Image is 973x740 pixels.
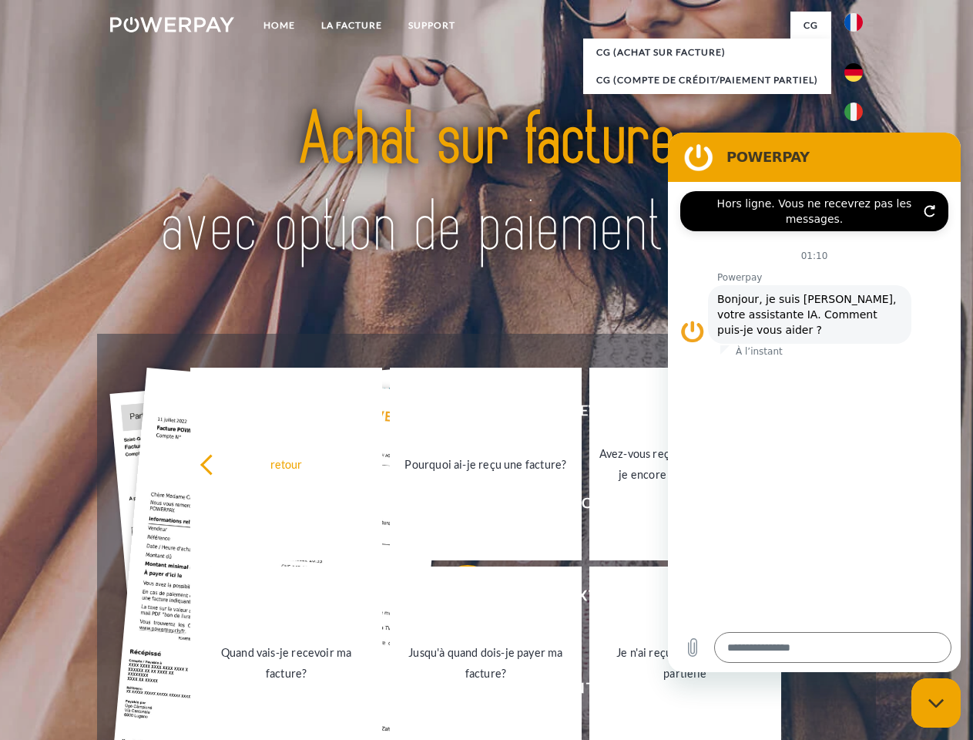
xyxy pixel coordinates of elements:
[790,12,831,39] a: CG
[200,642,373,684] div: Quand vais-je recevoir ma facture?
[250,12,308,39] a: Home
[110,17,234,32] img: logo-powerpay-white.svg
[589,368,781,560] a: Avez-vous reçu mes paiements, ai-je encore un solde ouvert?
[599,642,772,684] div: Je n'ai reçu qu'une livraison partielle
[844,63,863,82] img: de
[844,13,863,32] img: fr
[583,39,831,66] a: CG (achat sur facture)
[599,443,772,485] div: Avez-vous reçu mes paiements, ai-je encore un solde ouvert?
[399,453,572,474] div: Pourquoi ai-je reçu une facture?
[308,12,395,39] a: LA FACTURE
[399,642,572,684] div: Jusqu'à quand dois-je payer ma facture?
[395,12,468,39] a: Support
[147,74,826,295] img: title-powerpay_fr.svg
[844,103,863,121] img: it
[911,678,961,728] iframe: Bouton de lancement de la fenêtre de messagerie, conversation en cours
[583,66,831,94] a: CG (Compte de crédit/paiement partiel)
[200,453,373,474] div: retour
[668,133,961,672] iframe: Fenêtre de messagerie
